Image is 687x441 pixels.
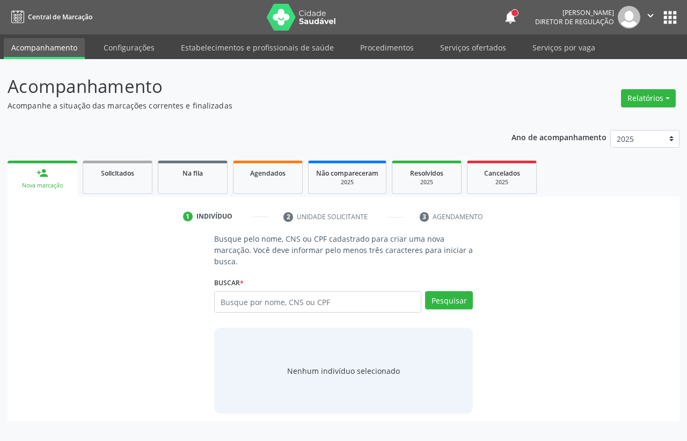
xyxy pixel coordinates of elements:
[287,365,400,377] div: Nenhum indivíduo selecionado
[8,100,478,111] p: Acompanhe a situação das marcações correntes e finalizadas
[511,130,606,143] p: Ano de acompanhamento
[640,6,661,28] button: 
[196,212,232,221] div: Indivíduo
[96,38,162,57] a: Configurações
[183,212,193,221] div: 1
[400,178,454,186] div: 2025
[618,6,640,28] img: img
[475,178,529,186] div: 2025
[8,73,478,100] p: Acompanhamento
[250,169,286,178] span: Agendados
[410,169,443,178] span: Resolvidos
[182,169,203,178] span: Na fila
[645,10,656,21] i: 
[535,8,614,17] div: [PERSON_NAME]
[503,10,518,25] button: notifications
[173,38,341,57] a: Estabelecimentos e profissionais de saúde
[433,38,514,57] a: Serviços ofertados
[214,291,421,313] input: Busque por nome, CNS ou CPF
[101,169,134,178] span: Solicitados
[316,169,378,178] span: Não compareceram
[353,38,421,57] a: Procedimentos
[15,182,70,190] div: Nova marcação
[214,233,473,267] p: Busque pelo nome, CNS ou CPF cadastrado para criar uma nova marcação. Você deve informar pelo men...
[316,178,378,186] div: 2025
[661,8,679,27] button: apps
[525,38,603,57] a: Serviços por vaga
[621,89,676,107] button: Relatórios
[8,8,92,26] a: Central de Marcação
[36,167,48,179] div: person_add
[214,274,244,291] label: Buscar
[28,12,92,21] span: Central de Marcação
[425,291,473,309] button: Pesquisar
[535,17,614,26] span: Diretor de regulação
[4,38,85,59] a: Acompanhamento
[484,169,520,178] span: Cancelados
